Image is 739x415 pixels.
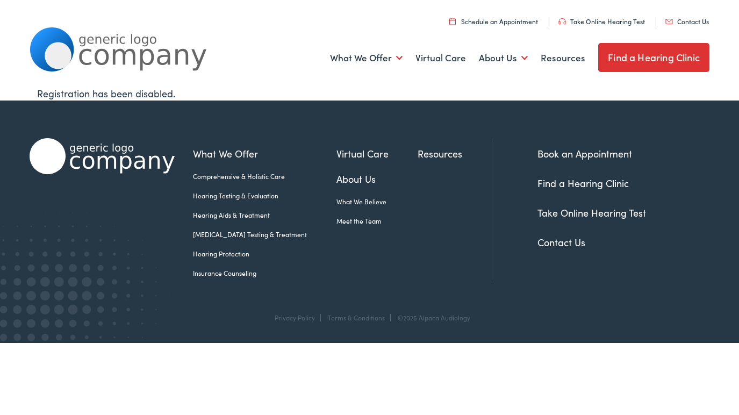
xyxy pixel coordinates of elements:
[193,210,336,220] a: Hearing Aids & Treatment
[449,18,456,25] img: utility icon
[193,249,336,259] a: Hearing Protection
[537,235,585,249] a: Contact Us
[336,171,418,186] a: About Us
[193,268,336,278] a: Insurance Counseling
[665,19,673,24] img: utility icon
[275,313,315,322] a: Privacy Policy
[558,18,566,25] img: utility icon
[328,313,385,322] a: Terms & Conditions
[392,314,470,321] div: ©2025 Alpaca Audiology
[418,146,492,161] a: Resources
[537,206,646,219] a: Take Online Hearing Test
[336,216,418,226] a: Meet the Team
[336,197,418,206] a: What We Believe
[537,176,629,190] a: Find a Hearing Clinic
[193,230,336,239] a: [MEDICAL_DATA] Testing & Treatment
[537,147,632,160] a: Book an Appointment
[193,171,336,181] a: Comprehensive & Holistic Care
[30,138,175,174] img: Alpaca Audiology
[336,146,418,161] a: Virtual Care
[541,38,585,78] a: Resources
[193,146,336,161] a: What We Offer
[415,38,466,78] a: Virtual Care
[479,38,528,78] a: About Us
[598,43,709,72] a: Find a Hearing Clinic
[37,86,702,101] div: Registration has been disabled.
[330,38,403,78] a: What We Offer
[193,191,336,201] a: Hearing Testing & Evaluation
[449,17,538,26] a: Schedule an Appointment
[558,17,645,26] a: Take Online Hearing Test
[665,17,709,26] a: Contact Us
